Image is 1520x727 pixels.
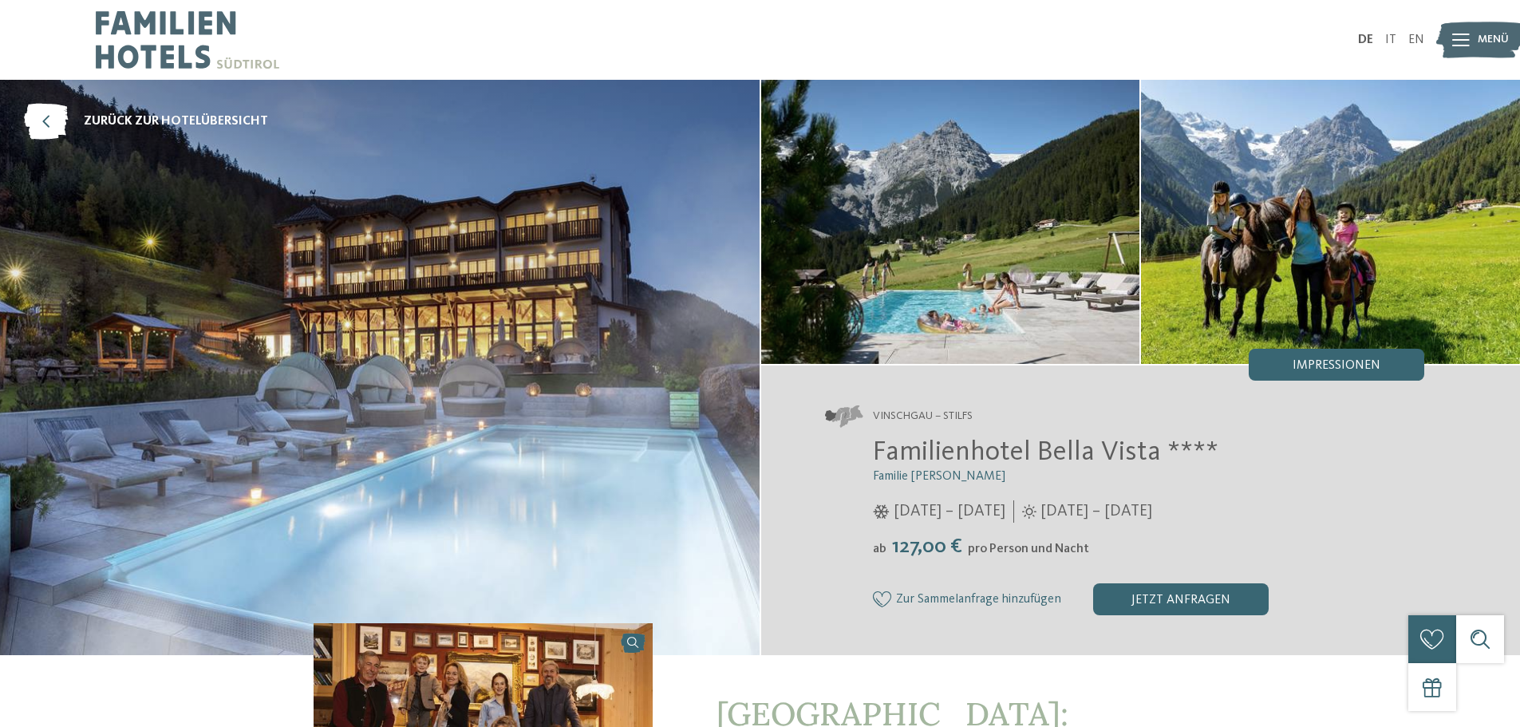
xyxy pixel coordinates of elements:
[1293,359,1380,372] span: Impressionen
[888,536,966,557] span: 127,00 €
[968,543,1089,555] span: pro Person und Nacht
[873,438,1218,466] span: Familienhotel Bella Vista ****
[1141,80,1520,364] img: Das Familienhotel im Vinschgau mitten im Nationalpark
[873,504,890,519] i: Öffnungszeiten im Winter
[1358,34,1373,46] a: DE
[1408,34,1424,46] a: EN
[896,593,1061,607] span: Zur Sammelanfrage hinzufügen
[873,470,1005,483] span: Familie [PERSON_NAME]
[761,80,1140,364] img: Das Familienhotel im Vinschgau mitten im Nationalpark
[1478,32,1509,48] span: Menü
[1022,504,1036,519] i: Öffnungszeiten im Sommer
[24,104,268,140] a: zurück zur Hotelübersicht
[1385,34,1396,46] a: IT
[1040,500,1152,523] span: [DATE] – [DATE]
[84,113,268,130] span: zurück zur Hotelübersicht
[873,543,886,555] span: ab
[873,409,973,425] span: Vinschgau – Stilfs
[1093,583,1269,615] div: jetzt anfragen
[894,500,1005,523] span: [DATE] – [DATE]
